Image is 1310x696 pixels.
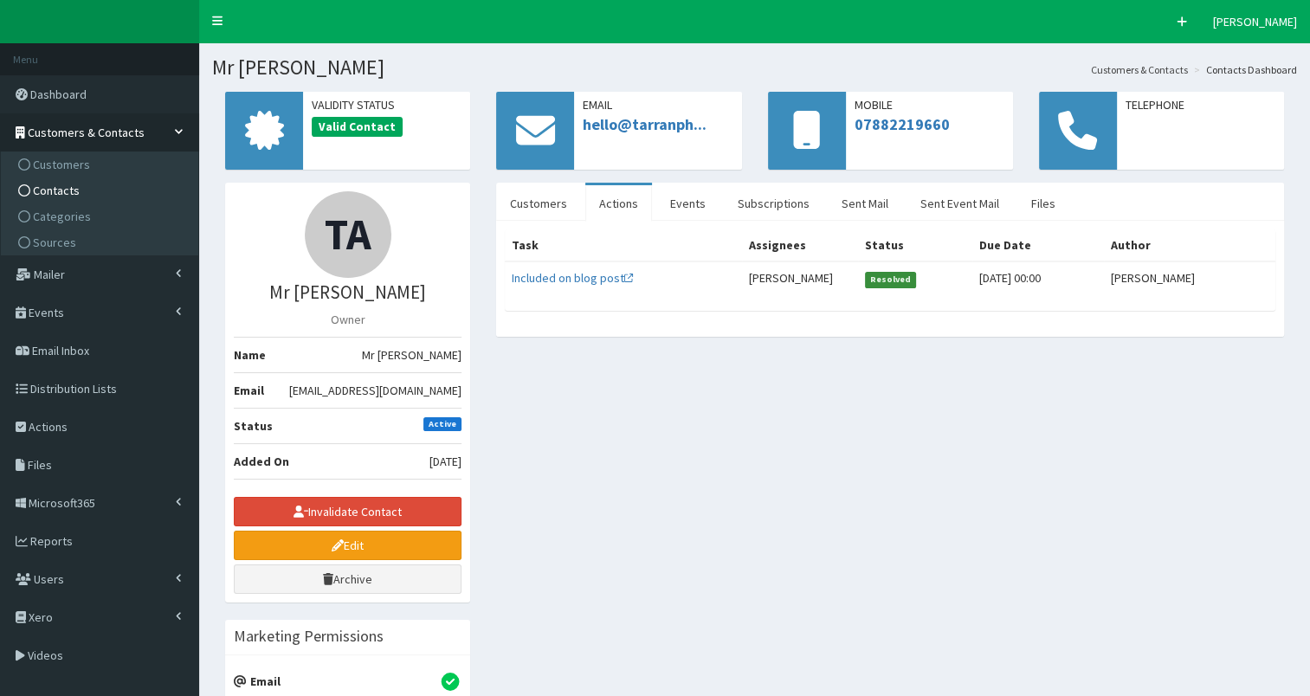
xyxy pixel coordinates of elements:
[855,96,1004,113] span: Mobile
[583,96,732,113] span: Email
[28,457,52,473] span: Files
[742,261,857,293] td: [PERSON_NAME]
[583,114,707,134] a: hello@tarranph...
[234,628,384,644] h3: Marketing Permissions
[1091,62,1188,77] a: Customers & Contacts
[828,185,902,222] a: Sent Mail
[29,419,68,435] span: Actions
[34,571,64,587] span: Users
[512,270,634,286] a: Included on blog post
[1104,229,1275,261] th: Author
[1126,96,1275,113] span: Telephone
[33,183,80,198] span: Contacts
[30,533,73,549] span: Reports
[1190,62,1297,77] li: Contacts Dashboard
[234,531,461,560] a: Edit
[972,229,1104,261] th: Due Date
[29,495,95,511] span: Microsoft365
[5,151,198,177] a: Customers
[724,185,823,222] a: Subscriptions
[33,209,91,224] span: Categories
[234,497,461,526] button: Invalidate Contact
[234,282,461,302] h3: Mr [PERSON_NAME]
[29,305,64,320] span: Events
[32,343,89,358] span: Email Inbox
[30,381,117,396] span: Distribution Lists
[1104,261,1275,293] td: [PERSON_NAME]
[234,383,264,398] b: Email
[34,267,65,282] span: Mailer
[29,609,53,625] span: Xero
[5,203,198,229] a: Categories
[33,157,90,172] span: Customers
[312,117,403,138] span: Valid Contact
[33,235,76,250] span: Sources
[742,229,857,261] th: Assignees
[1213,14,1297,29] span: [PERSON_NAME]
[234,564,461,594] a: Archive
[505,229,742,261] th: Task
[855,114,950,134] a: 07882219660
[5,229,198,255] a: Sources
[858,229,972,261] th: Status
[1017,185,1069,222] a: Files
[5,177,198,203] a: Contacts
[234,673,281,689] b: Email
[325,207,371,261] span: TA
[496,185,581,222] a: Customers
[312,96,461,113] span: Validity Status
[423,417,462,431] span: Active
[289,382,461,399] span: [EMAIL_ADDRESS][DOMAIN_NAME]
[234,347,266,363] b: Name
[907,185,1013,222] a: Sent Event Mail
[28,125,145,140] span: Customers & Contacts
[28,648,63,663] span: Videos
[362,346,461,364] span: Mr [PERSON_NAME]
[212,56,1297,79] h1: Mr [PERSON_NAME]
[234,418,273,434] b: Status
[234,454,289,469] b: Added On
[656,185,720,222] a: Events
[865,272,917,287] span: Resolved
[234,311,461,328] p: Owner
[972,261,1104,293] td: [DATE] 00:00
[30,87,87,102] span: Dashboard
[585,185,652,222] a: Actions
[429,453,461,470] span: [DATE]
